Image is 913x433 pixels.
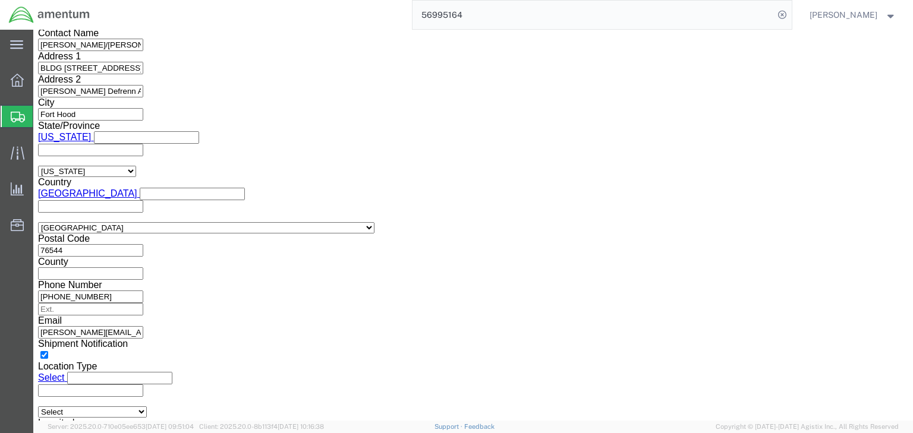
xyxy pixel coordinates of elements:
a: Feedback [464,423,495,430]
span: Chris Haes [810,8,877,21]
img: logo [8,6,90,24]
span: Client: 2025.20.0-8b113f4 [199,423,324,430]
span: Server: 2025.20.0-710e05ee653 [48,423,194,430]
span: Copyright © [DATE]-[DATE] Agistix Inc., All Rights Reserved [716,422,899,432]
button: [PERSON_NAME] [809,8,897,22]
span: [DATE] 09:51:04 [146,423,194,430]
iframe: FS Legacy Container [33,30,913,421]
span: [DATE] 10:16:38 [278,423,324,430]
a: Support [435,423,464,430]
input: Search for shipment number, reference number [413,1,774,29]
